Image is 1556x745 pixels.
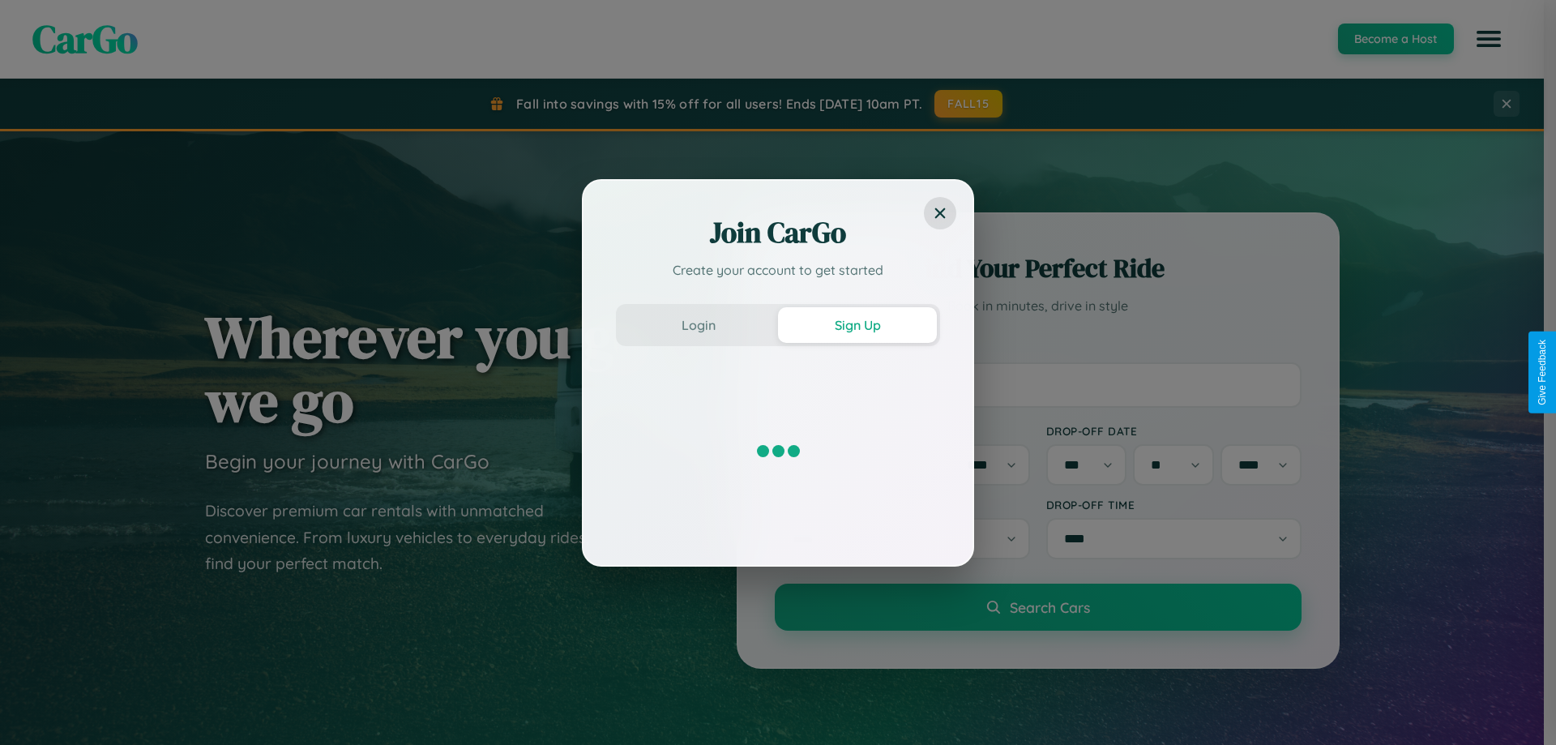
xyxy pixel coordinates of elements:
button: Login [619,307,778,343]
iframe: Intercom live chat [16,690,55,729]
p: Create your account to get started [616,260,940,280]
h2: Join CarGo [616,213,940,252]
div: Give Feedback [1537,340,1548,405]
button: Sign Up [778,307,937,343]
